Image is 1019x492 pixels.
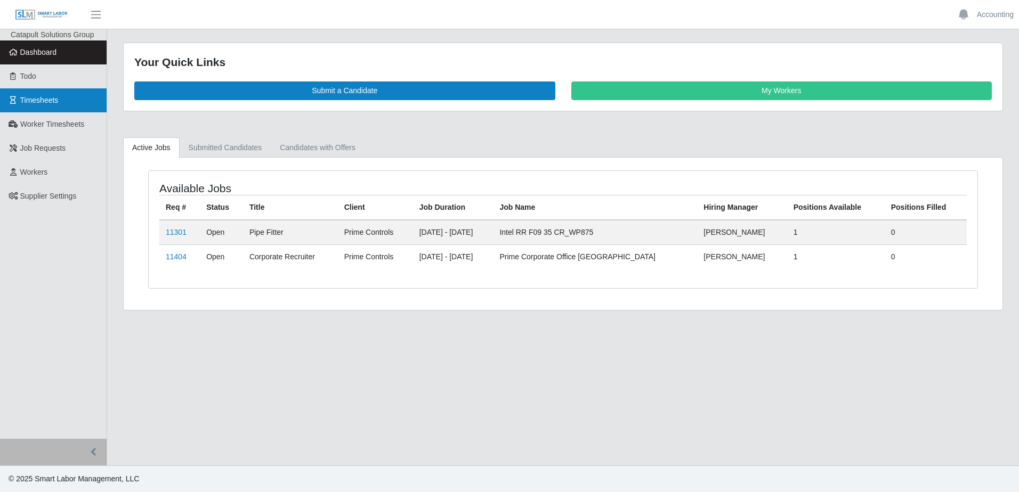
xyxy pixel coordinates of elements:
span: © 2025 Smart Labor Management, LLC [9,474,139,483]
td: 0 [885,244,967,269]
td: 1 [787,244,885,269]
td: [DATE] - [DATE] [413,220,494,245]
a: 11404 [166,252,187,261]
td: Intel RR F09 35 CR_WP875 [493,220,697,245]
td: 0 [885,220,967,245]
a: Candidates with Offers [271,137,364,158]
th: Client [338,195,413,220]
th: Req # [159,195,200,220]
div: Your Quick Links [134,54,992,71]
span: Dashboard [20,48,57,56]
span: Catapult Solutions Group [11,30,94,39]
td: Open [200,244,243,269]
td: [PERSON_NAME] [697,244,787,269]
td: Pipe Fitter [243,220,338,245]
img: SLM Logo [15,9,68,21]
th: Status [200,195,243,220]
th: Hiring Manager [697,195,787,220]
a: 11301 [166,228,187,236]
span: Supplier Settings [20,192,77,200]
span: Job Requests [20,144,66,152]
td: [PERSON_NAME] [697,220,787,245]
td: [DATE] - [DATE] [413,244,494,269]
th: Positions Available [787,195,885,220]
a: Submitted Candidates [180,137,271,158]
td: 1 [787,220,885,245]
th: Positions Filled [885,195,967,220]
a: My Workers [571,81,992,100]
h4: Available Jobs [159,182,487,195]
td: Prime Controls [338,244,413,269]
span: Worker Timesheets [20,120,84,128]
td: Open [200,220,243,245]
td: Corporate Recruiter [243,244,338,269]
th: Job Duration [413,195,494,220]
span: Todo [20,72,36,80]
span: Timesheets [20,96,59,104]
a: Submit a Candidate [134,81,555,100]
th: Job Name [493,195,697,220]
span: Workers [20,168,48,176]
a: Active Jobs [123,137,180,158]
th: Title [243,195,338,220]
a: Accounting [977,9,1014,20]
td: Prime Controls [338,220,413,245]
td: Prime Corporate Office [GEOGRAPHIC_DATA] [493,244,697,269]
